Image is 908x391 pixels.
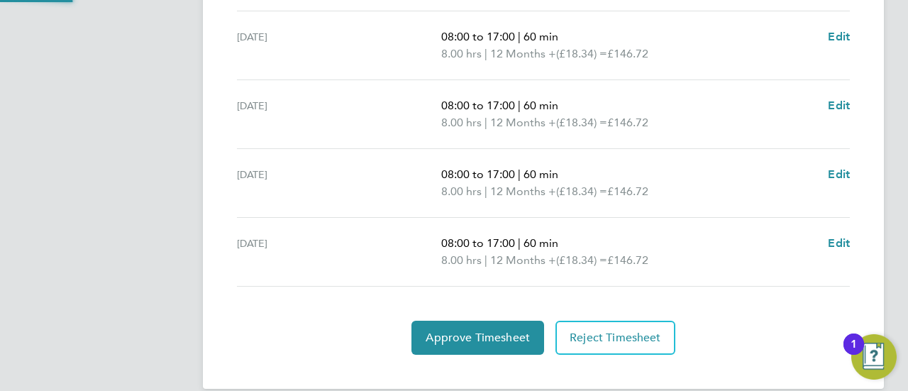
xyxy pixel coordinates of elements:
[518,167,521,181] span: |
[441,116,482,129] span: 8.00 hrs
[490,252,556,269] span: 12 Months +
[607,253,648,267] span: £146.72
[518,236,521,250] span: |
[485,253,487,267] span: |
[524,167,558,181] span: 60 min
[556,116,607,129] span: (£18.34) =
[570,331,661,345] span: Reject Timesheet
[237,97,441,131] div: [DATE]
[237,235,441,269] div: [DATE]
[828,97,850,114] a: Edit
[828,236,850,250] span: Edit
[411,321,544,355] button: Approve Timesheet
[524,99,558,112] span: 60 min
[828,99,850,112] span: Edit
[556,253,607,267] span: (£18.34) =
[490,183,556,200] span: 12 Months +
[490,114,556,131] span: 12 Months +
[237,28,441,62] div: [DATE]
[485,47,487,60] span: |
[828,235,850,252] a: Edit
[828,30,850,43] span: Edit
[556,185,607,198] span: (£18.34) =
[441,30,515,43] span: 08:00 to 17:00
[441,167,515,181] span: 08:00 to 17:00
[485,116,487,129] span: |
[828,167,850,181] span: Edit
[607,116,648,129] span: £146.72
[237,166,441,200] div: [DATE]
[556,47,607,60] span: (£18.34) =
[851,344,857,363] div: 1
[441,253,482,267] span: 8.00 hrs
[607,185,648,198] span: £146.72
[518,30,521,43] span: |
[607,47,648,60] span: £146.72
[441,99,515,112] span: 08:00 to 17:00
[851,334,897,380] button: Open Resource Center, 1 new notification
[441,236,515,250] span: 08:00 to 17:00
[441,185,482,198] span: 8.00 hrs
[828,166,850,183] a: Edit
[828,28,850,45] a: Edit
[555,321,675,355] button: Reject Timesheet
[426,331,530,345] span: Approve Timesheet
[441,47,482,60] span: 8.00 hrs
[490,45,556,62] span: 12 Months +
[524,236,558,250] span: 60 min
[518,99,521,112] span: |
[524,30,558,43] span: 60 min
[485,185,487,198] span: |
